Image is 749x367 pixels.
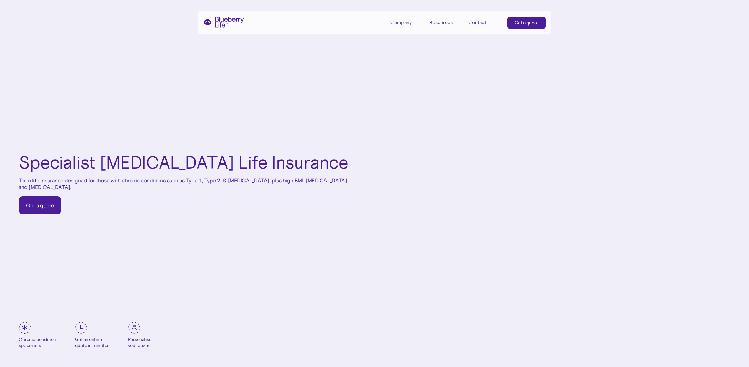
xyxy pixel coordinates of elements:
div: Resources [429,17,460,28]
div: Company [390,20,412,26]
div: Contact [468,20,486,26]
h1: Specialist [MEDICAL_DATA] Life Insurance [19,153,348,172]
a: Contact [468,17,499,28]
div: Chronic condition specialists [19,337,56,348]
div: Get a quote [26,202,54,209]
a: Get a quote [19,196,61,214]
a: home [203,17,244,28]
div: Get an online quote in minutes [75,337,109,348]
a: Get a quote [507,17,546,29]
p: Term life insurance designed for those with chronic conditions such as Type 1, Type 2, & [MEDICAL... [19,177,356,190]
div: Personalise your cover [128,337,152,348]
div: Get a quote [515,19,539,26]
div: Resources [429,20,453,26]
div: Company [390,17,421,28]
